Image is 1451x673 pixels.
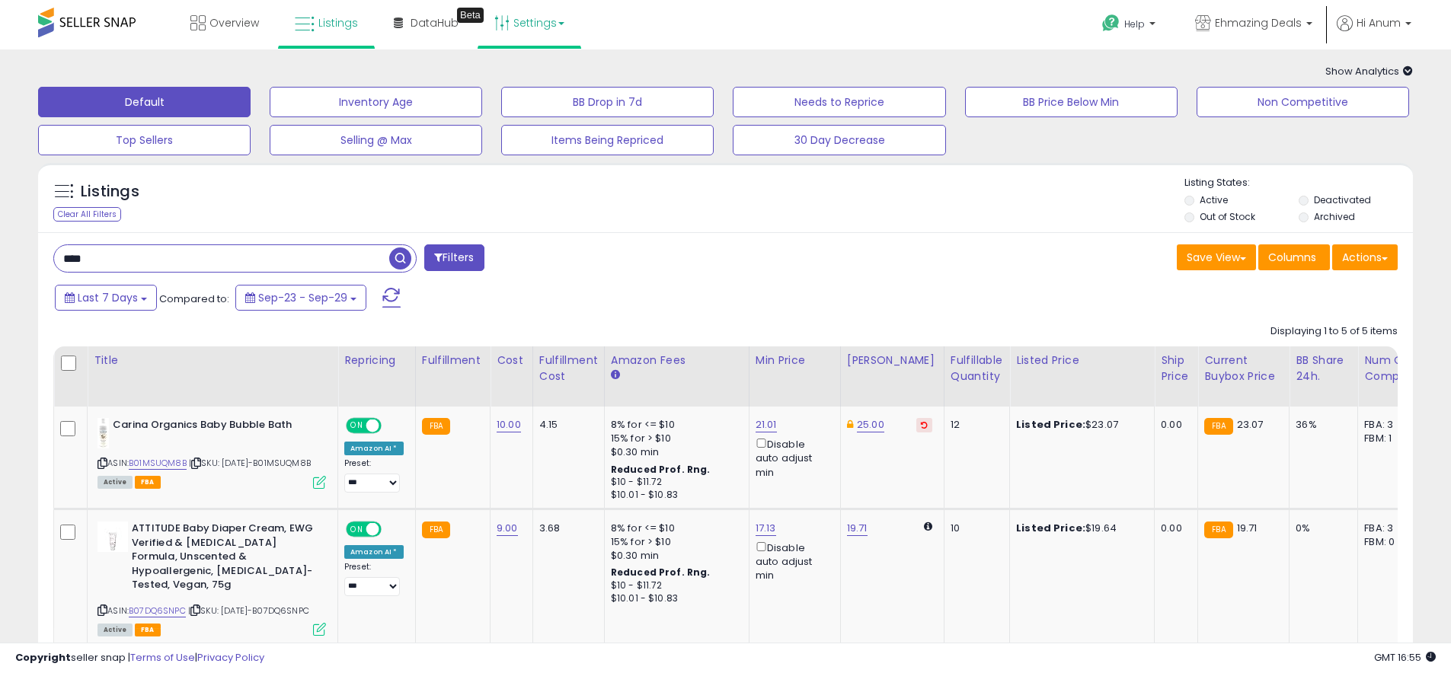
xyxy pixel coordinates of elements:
[38,87,251,117] button: Default
[501,125,714,155] button: Items Being Repriced
[15,651,264,665] div: seller snap | |
[344,458,404,493] div: Preset:
[1204,352,1283,384] div: Current Buybox Price
[756,435,829,480] div: Disable auto adjust min
[347,523,366,536] span: ON
[159,292,229,306] span: Compared to:
[611,445,737,459] div: $0.30 min
[344,442,404,455] div: Amazon AI *
[97,418,109,448] img: 31yvDgsXhgL._SL40_.jpg
[1237,521,1258,535] span: 19.71
[1204,418,1232,435] small: FBA
[235,285,366,311] button: Sep-23 - Sep-29
[81,181,139,203] h5: Listings
[94,352,331,368] div: Title
[379,419,404,432] span: OFF
[347,419,366,432] span: ON
[1364,352,1420,384] div: Num of Comp.
[1296,521,1346,535] div: 0%
[1364,432,1414,445] div: FBM: 1
[611,579,737,592] div: $10 - $11.72
[611,418,737,432] div: 8% for <= $10
[135,624,161,636] span: FBA
[1296,418,1346,432] div: 36%
[457,8,484,23] div: Tooltip anchor
[965,87,1178,117] button: BB Price Below Min
[1357,15,1401,30] span: Hi Anum
[344,562,404,596] div: Preset:
[1215,15,1302,30] span: Ehmazing Deals
[1016,521,1085,535] b: Listed Price:
[1016,352,1148,368] div: Listed Price
[501,87,714,117] button: BB Drop in 7d
[1177,244,1256,270] button: Save View
[135,476,161,489] span: FBA
[422,521,450,538] small: FBA
[539,352,598,384] div: Fulfillment Cost
[209,15,259,30] span: Overview
[1197,87,1409,117] button: Non Competitive
[1016,521,1143,535] div: $19.64
[611,592,737,605] div: $10.01 - $10.83
[197,650,264,665] a: Privacy Policy
[1364,535,1414,549] div: FBM: 0
[497,352,526,368] div: Cost
[733,125,945,155] button: 30 Day Decrease
[424,244,484,271] button: Filters
[1314,193,1371,206] label: Deactivated
[611,549,737,563] div: $0.30 min
[1200,193,1228,206] label: Active
[270,87,482,117] button: Inventory Age
[258,290,347,305] span: Sep-23 - Sep-29
[1332,244,1398,270] button: Actions
[97,521,128,552] img: 31aTcQbjn1L._SL40_.jpg
[422,352,484,368] div: Fulfillment
[422,418,450,435] small: FBA
[539,521,593,535] div: 3.68
[1296,352,1351,384] div: BB Share 24h.
[78,290,138,305] span: Last 7 Days
[1161,352,1191,384] div: Ship Price
[318,15,358,30] span: Listings
[97,624,133,636] span: All listings currently available for purchase on Amazon
[379,523,404,536] span: OFF
[611,566,711,579] b: Reduced Prof. Rng.
[1364,521,1414,535] div: FBA: 3
[539,418,593,432] div: 4.15
[951,418,998,432] div: 12
[847,521,868,536] a: 19.71
[1161,418,1186,432] div: 0.00
[38,125,251,155] button: Top Sellers
[1200,210,1255,223] label: Out of Stock
[1325,64,1413,78] span: Show Analytics
[611,368,620,382] small: Amazon Fees.
[1101,14,1120,33] i: Get Help
[1184,176,1413,190] p: Listing States:
[1337,15,1411,49] a: Hi Anum
[1016,418,1143,432] div: $23.07
[130,650,195,665] a: Terms of Use
[1314,210,1355,223] label: Archived
[951,521,998,535] div: 10
[611,521,737,535] div: 8% for <= $10
[733,87,945,117] button: Needs to Reprice
[847,352,938,368] div: [PERSON_NAME]
[951,352,1003,384] div: Fulfillable Quantity
[497,417,521,432] a: 10.00
[611,463,711,476] b: Reduced Prof. Rng.
[129,604,186,617] a: B07DQ6SNPC
[97,418,326,487] div: ASIN:
[1258,244,1330,270] button: Columns
[411,15,459,30] span: DataHub
[756,417,777,432] a: 21.01
[756,352,834,368] div: Min Price
[1124,18,1145,30] span: Help
[15,650,71,665] strong: Copyright
[1237,417,1264,432] span: 23.07
[1364,418,1414,432] div: FBA: 3
[1161,521,1186,535] div: 0.00
[53,207,121,222] div: Clear All Filters
[497,521,518,536] a: 9.00
[188,604,309,617] span: | SKU: [DATE]-B07DQ6SNPC
[344,352,409,368] div: Repricing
